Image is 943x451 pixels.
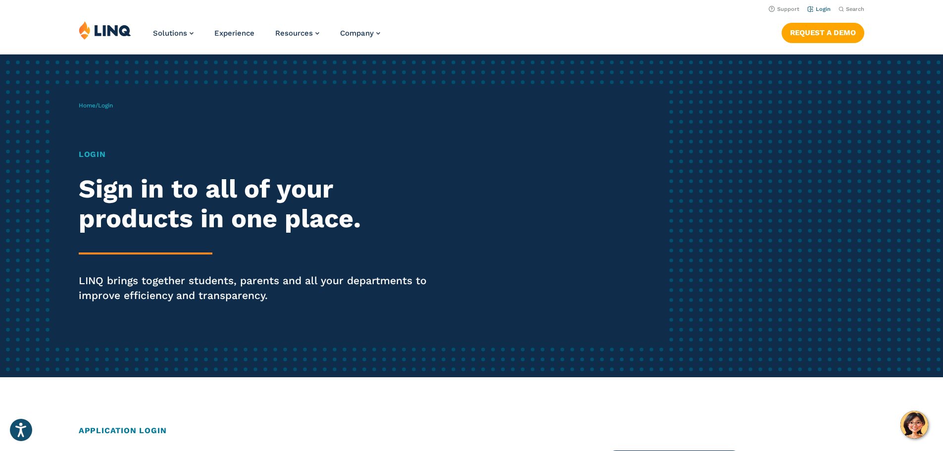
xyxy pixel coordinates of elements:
[846,6,864,12] span: Search
[79,21,131,40] img: LINQ | K‑12 Software
[98,102,113,109] span: Login
[340,29,374,38] span: Company
[275,29,319,38] a: Resources
[782,23,864,43] a: Request a Demo
[214,29,254,38] a: Experience
[79,174,442,234] h2: Sign in to all of your products in one place.
[900,411,928,439] button: Hello, have a question? Let’s chat.
[275,29,313,38] span: Resources
[782,21,864,43] nav: Button Navigation
[153,29,194,38] a: Solutions
[79,149,442,160] h1: Login
[153,29,187,38] span: Solutions
[79,425,864,437] h2: Application Login
[79,102,113,109] span: /
[79,273,442,303] p: LINQ brings together students, parents and all your departments to improve efficiency and transpa...
[807,6,831,12] a: Login
[839,5,864,13] button: Open Search Bar
[153,21,380,53] nav: Primary Navigation
[769,6,799,12] a: Support
[79,102,96,109] a: Home
[340,29,380,38] a: Company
